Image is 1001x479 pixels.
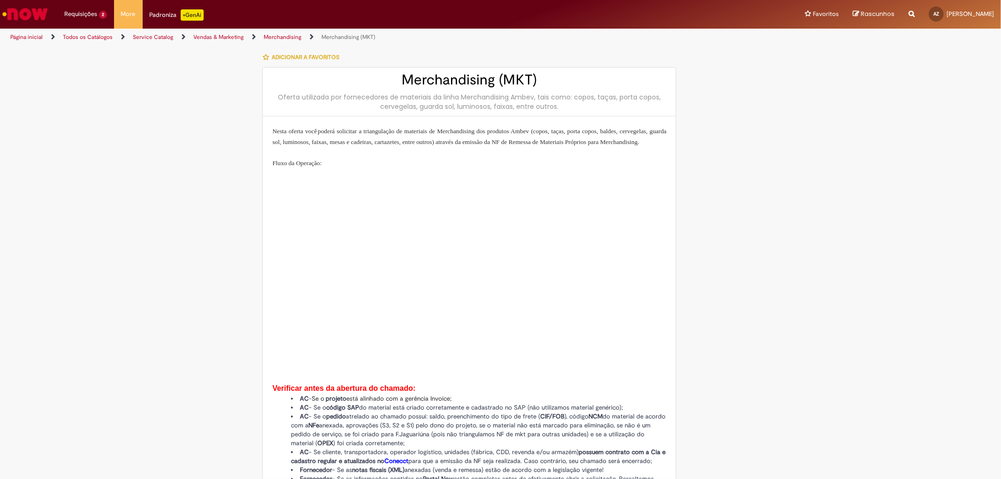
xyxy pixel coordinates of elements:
span: [PERSON_NAME] [947,10,994,18]
a: Página inicial [10,33,43,41]
span: Rascunhos [861,9,894,18]
span: AZ [933,11,939,17]
h2: Merchandising (MKT) [272,72,666,88]
div: Oferta utilizada por fornecedores de materiais da linha Merchandising Ambev, tais como: copos, ta... [272,92,666,111]
span: - [300,395,451,403]
strong: NFe [308,421,319,429]
strong: AC [300,448,309,456]
strong: possuem contrato com a Cia e cadastro regular e atualizados no [291,448,665,465]
a: Merchandising (MKT) [321,33,375,41]
a: Vendas & Marketing [193,33,244,41]
img: sys_attachment.do [272,179,666,373]
a: Todos os Catálogos [63,33,113,41]
strong: projeto [326,395,346,403]
a: Service Catalog [133,33,173,41]
p: +GenAi [181,9,204,21]
a: Conecct [384,457,408,465]
span: Verificar antes da abertura do chamado: [272,384,415,392]
span: Fluxo da Operação: [272,160,321,167]
strong: AC [300,395,309,403]
strong: OPEX [317,439,333,447]
span: More [121,9,136,19]
strong: SAP [347,403,359,411]
strong: notas fiscais (XML) [352,466,405,474]
span: Adicionar a Favoritos [272,53,339,61]
strong: Fornecedor [300,466,332,474]
span: - Se cliente, transportadora, operador logístico, unidades (fábrica, CDD, revenda e/ou armazém) p... [291,448,665,465]
span: 2 [99,11,107,19]
a: Merchandising [264,33,301,41]
span: Requisições [64,9,97,19]
span: - Se o do material está criado corretamente e cadastrado no SAP (não utilizamos material genérico); [300,403,623,411]
img: ServiceNow [1,5,49,23]
span: Nesta oferta você poderá solicitar a triangulação de materiais de Merchandising dos produtos Ambe... [272,128,666,145]
strong: AC [300,403,309,411]
strong: CIF/FOB [540,412,565,420]
strong: pedido [326,412,346,420]
span: Favoritos [813,9,839,19]
span: está alinhado com a gerência Invoice; [346,395,451,403]
ul: Trilhas de página [7,29,660,46]
strong: AC [300,412,309,420]
span: Se o [312,395,324,403]
span: - Se o atrelado ao chamado possui: saldo, preenchimento do tipo de frete ( ), código do material ... [291,412,665,447]
div: Padroniza [150,9,204,21]
span: - Se as anexadas (venda e remessa) estão de acordo com a legislação vigente! [300,466,604,474]
button: Adicionar a Favoritos [262,47,344,67]
a: Rascunhos [853,10,894,19]
strong: código [326,403,345,411]
strong: NCM [588,412,603,420]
